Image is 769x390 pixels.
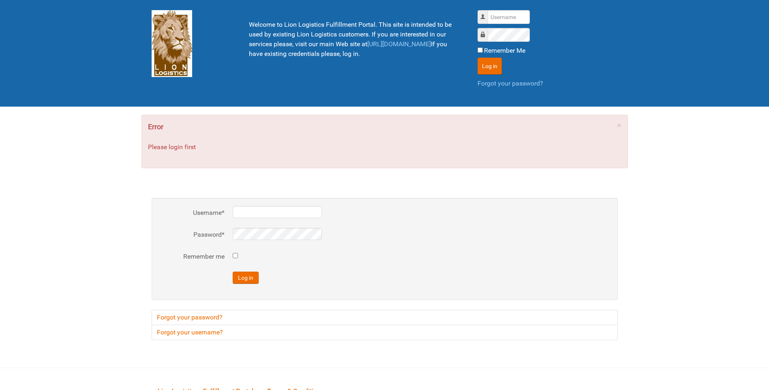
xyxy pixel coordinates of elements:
[486,30,486,31] label: Password
[484,46,525,56] label: Remember Me
[160,252,225,261] label: Remember me
[152,39,192,47] a: Lion Logistics
[233,272,259,284] button: Log in
[478,79,543,87] a: Forgot your password?
[249,20,457,59] p: Welcome to Lion Logistics Fulfillment Portal. This site is intended to be used by existing Lion L...
[152,325,618,340] a: Forgot your username?
[367,40,431,48] a: [URL][DOMAIN_NAME]
[148,121,621,133] h4: Error
[478,58,502,75] button: Log in
[152,10,192,77] img: Lion Logistics
[148,142,621,152] p: Please login first
[160,208,225,218] label: Username
[152,310,618,325] a: Forgot your password?
[488,10,530,24] input: Username
[617,121,621,129] a: ×
[160,230,225,240] label: Password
